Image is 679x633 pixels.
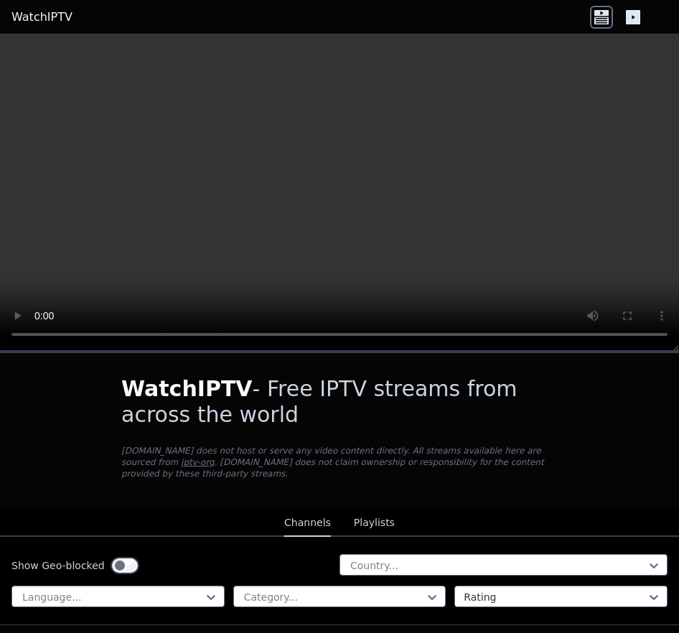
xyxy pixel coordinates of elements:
[354,510,395,537] button: Playlists
[11,9,72,26] a: WatchIPTV
[284,510,331,537] button: Channels
[121,376,253,401] span: WatchIPTV
[121,445,558,479] p: [DOMAIN_NAME] does not host or serve any video content directly. All streams available here are s...
[181,457,215,467] a: iptv-org
[11,558,105,573] label: Show Geo-blocked
[121,376,558,428] h1: - Free IPTV streams from across the world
